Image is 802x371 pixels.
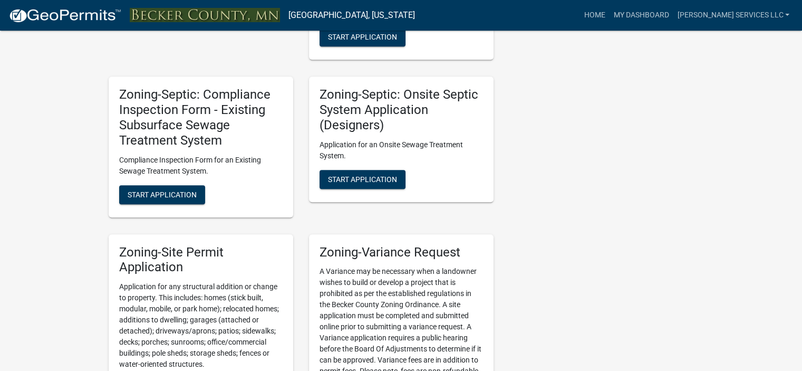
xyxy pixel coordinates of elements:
[673,5,794,25] a: [PERSON_NAME] Services LLC
[119,281,283,370] p: Application for any structural addition or change to property. This includes: homes (stick built,...
[130,8,280,22] img: Becker County, Minnesota
[328,33,397,41] span: Start Application
[320,27,405,46] button: Start Application
[119,155,283,177] p: Compliance Inspection Form for an Existing Sewage Treatment System.
[320,139,483,161] p: Application for an Onsite Sewage Treatment System.
[119,245,283,275] h5: Zoning-Site Permit Application
[288,6,415,24] a: [GEOGRAPHIC_DATA], [US_STATE]
[609,5,673,25] a: My Dashboard
[328,175,397,183] span: Start Application
[119,87,283,148] h5: Zoning-Septic: Compliance Inspection Form - Existing Subsurface Sewage Treatment System
[320,245,483,260] h5: Zoning-Variance Request
[320,87,483,132] h5: Zoning-Septic: Onsite Septic System Application (Designers)
[320,170,405,189] button: Start Application
[128,190,197,198] span: Start Application
[579,5,609,25] a: Home
[119,185,205,204] button: Start Application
